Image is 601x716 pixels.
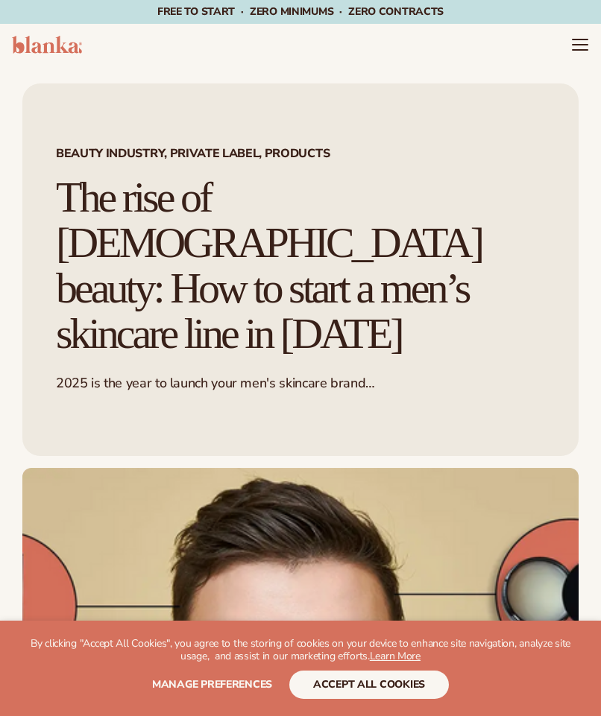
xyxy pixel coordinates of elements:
img: logo [12,36,82,54]
span: Manage preferences [152,677,272,691]
h1: The rise of [DEMOGRAPHIC_DATA] beauty: How to start a men’s skincare line in [DATE] [56,175,545,357]
p: By clicking "Accept All Cookies", you agree to the storing of cookies on your device to enhance s... [30,638,571,663]
span: Free to start · ZERO minimums · ZERO contracts [157,4,444,19]
button: accept all cookies [289,671,449,699]
p: 2025 is the year to launch your men's skincare brand [56,375,545,392]
button: Manage preferences [152,671,272,699]
span: BEAUTY INDUSTRY, PRIVATE LABEL, PRODUCTS [56,148,545,159]
a: Learn More [370,649,421,663]
summary: Menu [571,36,589,54]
